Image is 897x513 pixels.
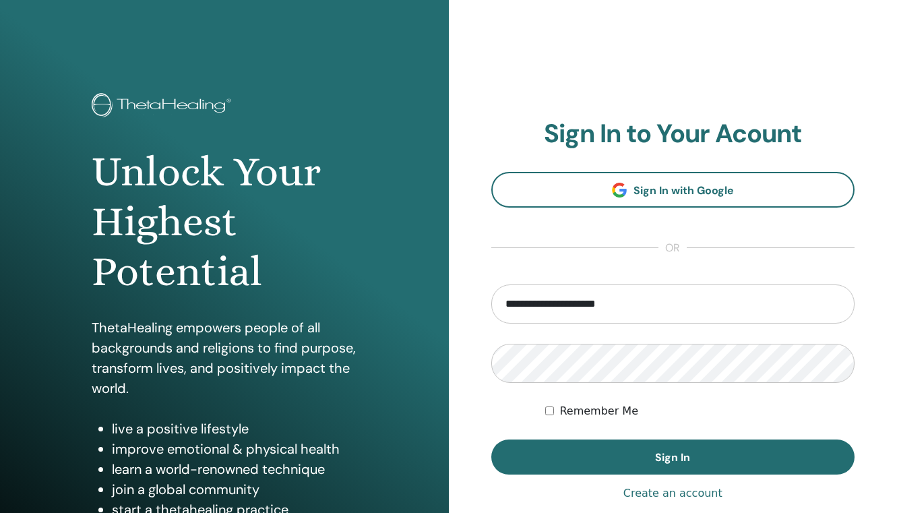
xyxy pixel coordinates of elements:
button: Sign In [491,440,855,475]
label: Remember Me [559,403,638,419]
li: learn a world-renowned technique [112,459,357,479]
h2: Sign In to Your Acount [491,119,855,150]
p: ThetaHealing empowers people of all backgrounds and religions to find purpose, transform lives, a... [92,318,357,398]
a: Sign In with Google [491,172,855,208]
span: Sign In [655,450,690,464]
li: improve emotional & physical health [112,439,357,459]
li: live a positive lifestyle [112,419,357,439]
a: Create an account [623,485,722,502]
span: or [658,240,687,256]
span: Sign In with Google [633,183,734,198]
h1: Unlock Your Highest Potential [92,147,357,297]
div: Keep me authenticated indefinitely or until I manually logout [545,403,855,419]
li: join a global community [112,479,357,500]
